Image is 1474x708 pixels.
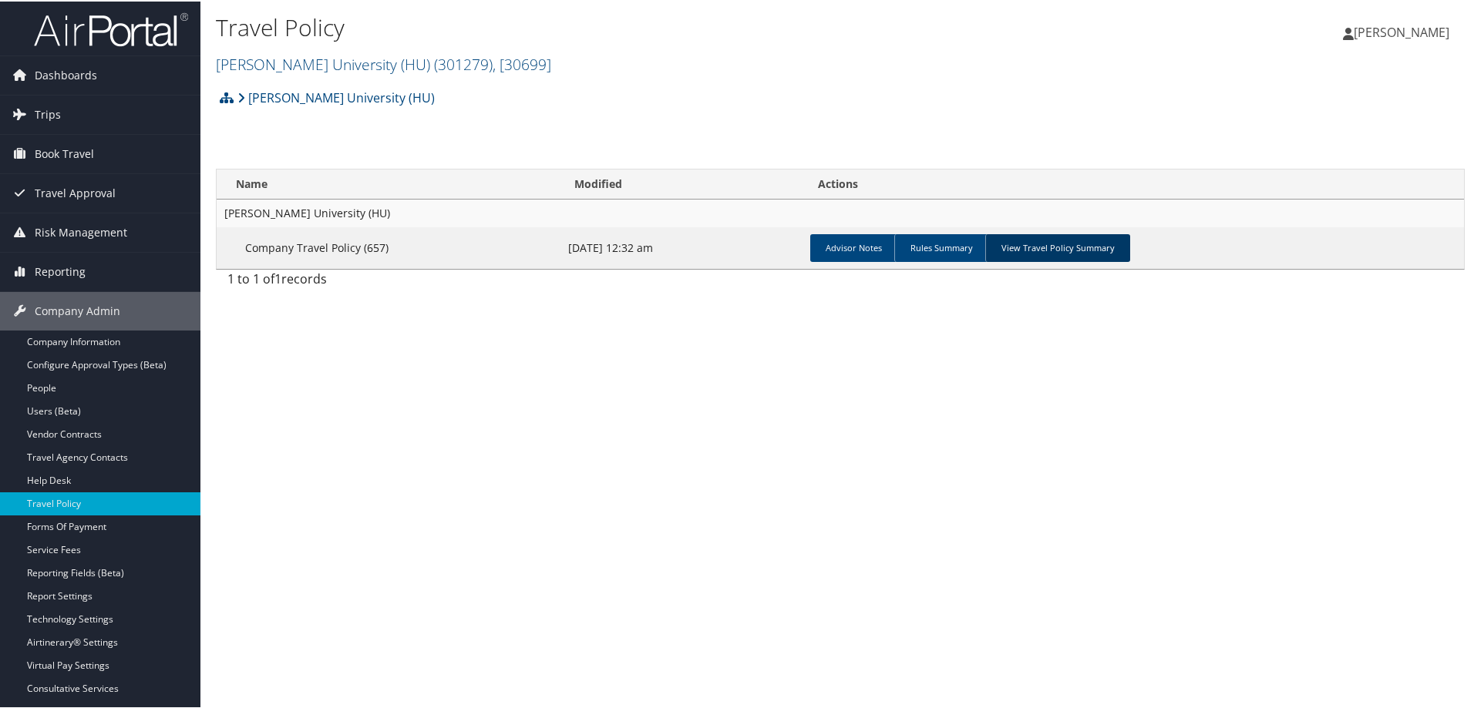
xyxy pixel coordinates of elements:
a: [PERSON_NAME] University (HU) [216,52,551,73]
span: ( 301279 ) [434,52,493,73]
th: Name: activate to sort column ascending [217,168,560,198]
a: Rules Summary [894,233,988,260]
span: , [ 30699 ] [493,52,551,73]
img: airportal-logo.png [34,10,188,46]
span: Reporting [35,251,86,290]
a: [PERSON_NAME] University (HU) [237,81,435,112]
th: Actions [804,168,1464,198]
a: [PERSON_NAME] [1343,8,1465,54]
span: Trips [35,94,61,133]
span: Risk Management [35,212,127,250]
span: Travel Approval [35,173,116,211]
div: 1 to 1 of records [227,268,517,294]
span: 1 [274,269,281,286]
span: Company Admin [35,290,120,329]
td: [PERSON_NAME] University (HU) [217,198,1464,226]
span: [PERSON_NAME] [1354,22,1449,39]
a: View Travel Policy Summary [985,233,1130,260]
span: Dashboards [35,55,97,93]
span: Book Travel [35,133,94,172]
h1: Travel Policy [216,10,1048,42]
a: Advisor Notes [810,233,897,260]
th: Modified: activate to sort column ascending [560,168,804,198]
td: [DATE] 12:32 am [560,226,804,267]
td: Company Travel Policy (657) [217,226,560,267]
